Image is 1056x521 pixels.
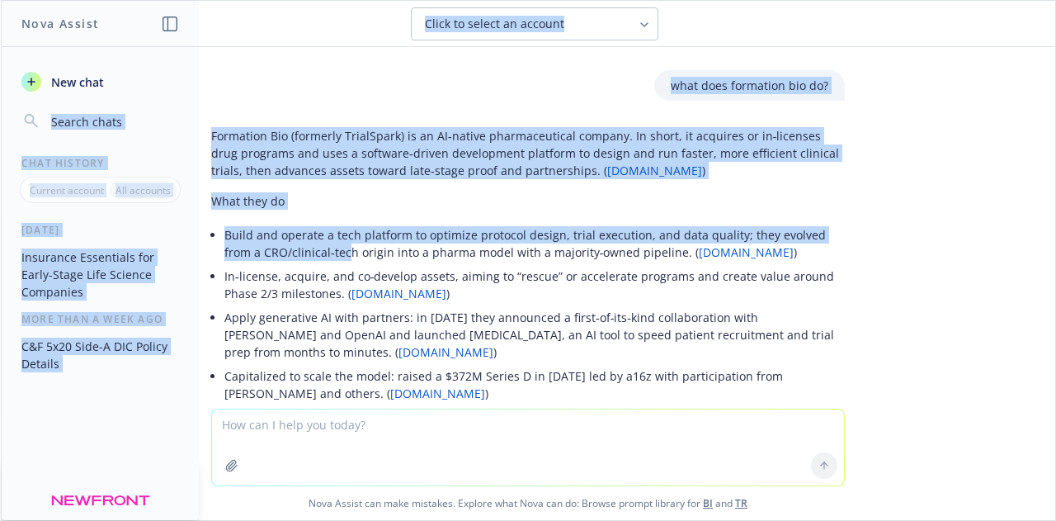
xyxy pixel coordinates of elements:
[2,156,199,170] div: Chat History
[224,405,845,447] li: Continuing to hire senior pharma and AI leaders as they position themselves as an “AI‑native phar...
[607,163,702,178] a: [DOMAIN_NAME]
[224,305,845,364] li: Apply generative AI with partners: in [DATE] they announced a first‑of‑its‑kind collaboration wit...
[211,192,845,210] p: What they do
[224,264,845,305] li: In‑license, acquire, and co‑develop assets, aiming to “rescue” or accelerate programs and create ...
[15,244,186,305] button: Insurance Essentials for Early-Stage Life Science Companies
[115,183,171,197] p: All accounts
[21,15,99,32] h1: Nova Assist
[735,496,747,510] a: TR
[390,386,485,401] a: [DOMAIN_NAME]
[671,77,828,94] p: what does formation bio do?
[15,333,186,377] button: C&F 5x20 Side-A DIC Policy Details
[425,16,564,32] span: Click to select an account
[48,73,104,91] span: New chat
[703,496,713,510] a: BI
[211,127,845,179] p: Formation Bio (formerly TrialSpark) is an AI‑native pharmaceutical company. In short, it acquires...
[224,223,845,264] li: Build and operate a tech platform to optimize protocol design, trial execution, and data quality;...
[30,183,104,197] p: Current account
[15,67,186,97] button: New chat
[351,286,446,301] a: [DOMAIN_NAME]
[2,223,199,237] div: [DATE]
[411,7,658,40] button: Click to select an account
[224,364,845,405] li: Capitalized to scale the model: raised a $372M Series D in [DATE] led by a16z with participation ...
[48,110,179,133] input: Search chats
[7,486,1049,520] span: Nova Assist can make mistakes. Explore what Nova can do: Browse prompt library for and
[398,344,493,360] a: [DOMAIN_NAME]
[699,244,794,260] a: [DOMAIN_NAME]
[2,312,199,326] div: More than a week ago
